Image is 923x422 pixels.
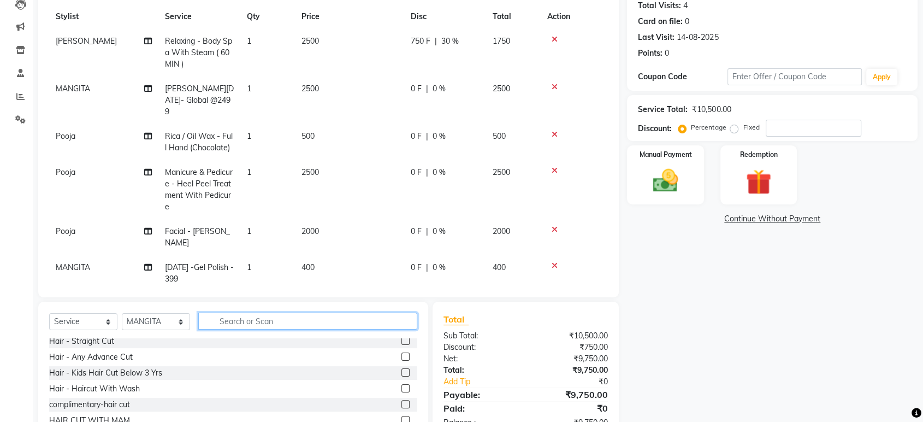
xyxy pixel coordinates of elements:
[435,342,526,353] div: Discount:
[426,83,428,95] span: |
[426,262,428,273] span: |
[301,36,319,46] span: 2500
[743,122,759,132] label: Fixed
[411,36,430,47] span: 750 F
[526,365,617,376] div: ₹9,750.00
[493,36,510,46] span: 1750
[640,150,692,160] label: Manual Payment
[739,150,777,160] label: Redemption
[247,226,251,236] span: 1
[486,4,541,29] th: Total
[866,69,897,85] button: Apply
[49,336,114,347] div: Hair - Straight Cut
[629,213,915,225] a: Continue Without Payment
[247,84,251,93] span: 1
[638,32,674,43] div: Last Visit:
[247,262,251,272] span: 1
[247,167,251,177] span: 1
[411,131,422,142] span: 0 F
[435,353,526,365] div: Net:
[301,226,319,236] span: 2000
[165,167,233,212] span: Manicure & Pedicure - Heel Peel Treatment With Pedicure
[493,131,506,141] span: 500
[411,167,422,178] span: 0 F
[49,383,140,395] div: Hair - Haircut With Wash
[411,226,422,237] span: 0 F
[433,131,446,142] span: 0 %
[435,330,526,342] div: Sub Total:
[240,4,295,29] th: Qty
[435,376,541,388] a: Add Tip
[435,365,526,376] div: Total:
[541,4,608,29] th: Action
[435,402,526,415] div: Paid:
[677,32,718,43] div: 14-08-2025
[493,226,510,236] span: 2000
[685,16,689,27] div: 0
[56,262,90,272] span: MANGITA
[526,342,617,353] div: ₹750.00
[526,353,617,365] div: ₹9,750.00
[165,226,230,248] span: Facial - [PERSON_NAME]
[493,167,510,177] span: 2500
[441,36,459,47] span: 30 %
[638,123,672,134] div: Discount:
[165,131,233,153] span: Rica / Oil Wax - Full Hand (Chocolate)
[433,262,446,273] span: 0 %
[49,367,162,379] div: Hair - Kids Hair Cut Below 3 Yrs
[665,48,669,59] div: 0
[247,131,251,141] span: 1
[165,262,234,284] span: [DATE] -Gel Polish -399
[526,402,617,415] div: ₹0
[56,226,75,236] span: Pooja
[301,262,315,272] span: 400
[638,104,688,115] div: Service Total:
[247,36,251,46] span: 1
[411,83,422,95] span: 0 F
[301,84,319,93] span: 2500
[426,131,428,142] span: |
[645,166,686,195] img: _cash.svg
[433,83,446,95] span: 0 %
[411,262,422,273] span: 0 F
[435,388,526,401] div: Payable:
[638,16,683,27] div: Card on file:
[526,330,617,342] div: ₹10,500.00
[49,4,158,29] th: Stylist
[404,4,486,29] th: Disc
[56,131,75,141] span: Pooja
[638,71,727,83] div: Coupon Code
[295,4,404,29] th: Price
[526,388,617,401] div: ₹9,750.00
[49,351,133,363] div: Hair - Any Advance Cut
[301,167,319,177] span: 2500
[691,122,726,132] label: Percentage
[56,84,90,93] span: MANGITA
[426,167,428,178] span: |
[493,84,510,93] span: 2500
[541,376,616,388] div: ₹0
[158,4,240,29] th: Service
[638,48,662,59] div: Points:
[56,36,117,46] span: [PERSON_NAME]
[493,262,506,272] span: 400
[301,131,315,141] span: 500
[692,104,731,115] div: ₹10,500.00
[433,226,446,237] span: 0 %
[727,68,862,85] input: Enter Offer / Coupon Code
[49,399,130,411] div: complimentary-hair cut
[198,313,417,330] input: Search or Scan
[433,167,446,178] span: 0 %
[426,226,428,237] span: |
[165,36,232,69] span: Relaxing - Body Spa With Steam ( 60 MIN )
[738,166,779,198] img: _gift.svg
[443,314,469,325] span: Total
[435,36,437,47] span: |
[165,84,234,116] span: [PERSON_NAME][DATE]- Global @2499
[56,167,75,177] span: Pooja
